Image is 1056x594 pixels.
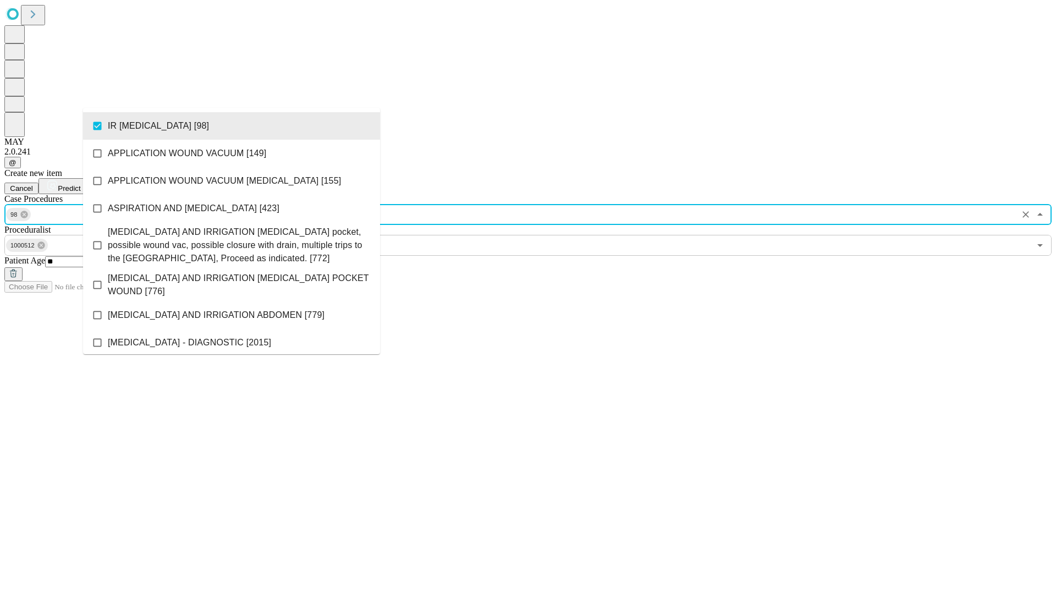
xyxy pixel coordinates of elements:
[6,239,39,252] span: 1000512
[38,178,89,194] button: Predict
[108,226,371,265] span: [MEDICAL_DATA] AND IRRIGATION [MEDICAL_DATA] pocket, possible wound vac, possible closure with dr...
[4,183,38,194] button: Cancel
[4,168,62,178] span: Create new item
[1018,207,1033,222] button: Clear
[4,147,1052,157] div: 2.0.241
[108,336,271,349] span: [MEDICAL_DATA] - DIAGNOSTIC [2015]
[4,157,21,168] button: @
[4,194,63,204] span: Scheduled Procedure
[108,309,324,322] span: [MEDICAL_DATA] AND IRRIGATION ABDOMEN [779]
[108,272,371,298] span: [MEDICAL_DATA] AND IRRIGATION [MEDICAL_DATA] POCKET WOUND [776]
[108,174,341,188] span: APPLICATION WOUND VACUUM [MEDICAL_DATA] [155]
[6,208,31,221] div: 98
[108,119,209,133] span: IR [MEDICAL_DATA] [98]
[4,225,51,234] span: Proceduralist
[1032,238,1048,253] button: Open
[4,137,1052,147] div: MAY
[58,184,80,193] span: Predict
[108,202,279,215] span: ASPIRATION AND [MEDICAL_DATA] [423]
[9,158,16,167] span: @
[6,208,22,221] span: 98
[10,184,33,193] span: Cancel
[1032,207,1048,222] button: Close
[6,239,48,252] div: 1000512
[108,147,266,160] span: APPLICATION WOUND VACUUM [149]
[4,256,45,265] span: Patient Age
